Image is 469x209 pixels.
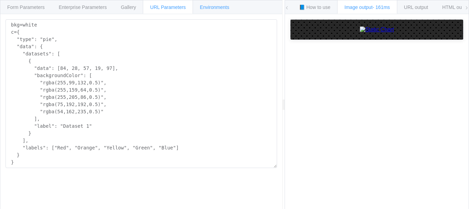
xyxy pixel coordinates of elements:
span: Environments [200,4,229,10]
span: Form Parameters [7,4,45,10]
span: 📘 How to use [299,4,330,10]
span: Image output [344,4,390,10]
span: Gallery [121,4,136,10]
span: - 161ms [373,4,390,10]
img: Static Chart [360,27,394,33]
a: Static Chart [297,27,456,33]
span: Enterprise Parameters [59,4,107,10]
span: URL output [404,4,428,10]
span: URL Parameters [150,4,186,10]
